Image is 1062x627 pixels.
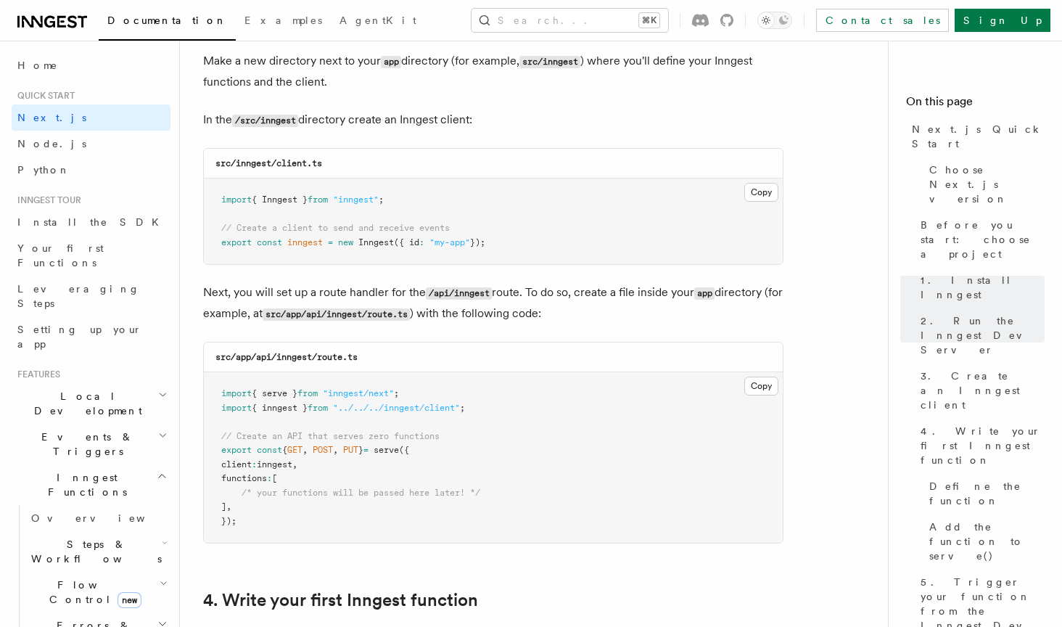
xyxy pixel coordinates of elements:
a: Overview [25,505,170,531]
span: [ [272,473,277,483]
span: /* your functions will be passed here later! */ [242,488,480,498]
a: Choose Next.js version [923,157,1045,212]
span: ({ [399,445,409,455]
span: inngest [287,237,323,247]
span: export [221,237,252,247]
span: Define the function [929,479,1045,508]
span: Inngest [358,237,394,247]
span: Inngest Functions [12,470,157,499]
span: { [282,445,287,455]
code: app [381,56,401,68]
span: Add the function to serve() [929,520,1045,563]
a: Define the function [923,473,1045,514]
span: : [419,237,424,247]
span: Home [17,58,58,73]
span: import [221,194,252,205]
span: Quick start [12,90,75,102]
a: Before you start: choose a project [915,212,1045,267]
span: , [292,459,297,470]
span: } [358,445,363,455]
span: { inngest } [252,403,308,413]
a: Add the function to serve() [923,514,1045,569]
span: }); [470,237,485,247]
span: serve [374,445,399,455]
span: PUT [343,445,358,455]
button: Copy [744,183,778,202]
span: , [226,501,231,512]
span: from [308,403,328,413]
span: inngest [257,459,292,470]
span: Events & Triggers [12,430,158,459]
span: ; [460,403,465,413]
span: Steps & Workflows [25,537,162,566]
span: functions [221,473,267,483]
span: Flow Control [25,578,160,607]
button: Steps & Workflows [25,531,170,572]
span: "my-app" [429,237,470,247]
span: , [333,445,338,455]
span: 4. Write your first Inngest function [921,424,1045,467]
a: Your first Functions [12,235,170,276]
span: "inngest" [333,194,379,205]
span: = [363,445,369,455]
a: Next.js [12,104,170,131]
code: /src/inngest [232,115,298,127]
a: Python [12,157,170,183]
span: 2. Run the Inngest Dev Server [921,313,1045,357]
a: Leveraging Steps [12,276,170,316]
button: Local Development [12,383,170,424]
span: new [118,592,141,608]
span: ; [379,194,384,205]
h4: On this page [906,93,1045,116]
a: Home [12,52,170,78]
span: Setting up your app [17,324,142,350]
p: Next, you will set up a route handler for the route. To do so, create a file inside your director... [203,282,783,324]
span: ({ id [394,237,419,247]
a: 1. Install Inngest [915,267,1045,308]
a: Next.js Quick Start [906,116,1045,157]
span: "../../../inngest/client" [333,403,460,413]
a: AgentKit [331,4,425,39]
span: { serve } [252,388,297,398]
span: : [267,473,272,483]
a: 4. Write your first Inngest function [915,418,1045,473]
a: Install the SDK [12,209,170,235]
button: Copy [744,377,778,396]
span: POST [313,445,333,455]
button: Events & Triggers [12,424,170,464]
a: 4. Write your first Inngest function [203,590,478,610]
span: Next.js Quick Start [912,122,1045,151]
p: Make a new directory next to your directory (for example, ) where you'll define your Inngest func... [203,51,783,92]
code: src/inngest/client.ts [215,158,322,168]
span: Documentation [107,15,227,26]
span: export [221,445,252,455]
a: Setting up your app [12,316,170,357]
span: from [308,194,328,205]
a: 3. Create an Inngest client [915,363,1045,418]
span: Overview [31,512,181,524]
span: Leveraging Steps [17,283,140,309]
span: import [221,403,252,413]
code: app [694,287,715,300]
span: 3. Create an Inngest client [921,369,1045,412]
a: Examples [236,4,331,39]
code: src/app/api/inngest/route.ts [215,352,358,362]
span: new [338,237,353,247]
span: Install the SDK [17,216,168,228]
code: src/inngest [519,56,580,68]
kbd: ⌘K [639,13,659,28]
button: Inngest Functions [12,464,170,505]
span: "inngest/next" [323,388,394,398]
span: const [257,445,282,455]
span: import [221,388,252,398]
span: , [302,445,308,455]
span: = [328,237,333,247]
span: { Inngest } [252,194,308,205]
span: from [297,388,318,398]
span: AgentKit [339,15,416,26]
button: Search...⌘K [472,9,668,32]
code: /api/inngest [426,287,492,300]
span: }); [221,516,236,526]
button: Toggle dark mode [757,12,792,29]
span: Next.js [17,112,86,123]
